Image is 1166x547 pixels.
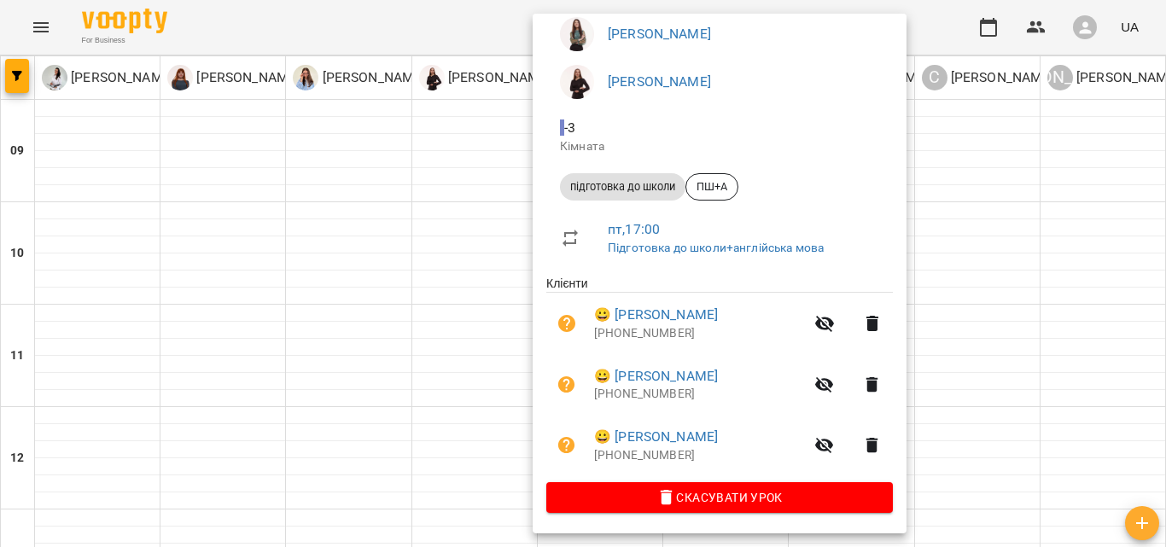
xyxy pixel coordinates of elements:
ul: Клієнти [546,275,893,482]
a: [PERSON_NAME] [608,73,711,90]
a: 😀 [PERSON_NAME] [594,305,718,325]
a: 😀 [PERSON_NAME] [594,427,718,447]
button: Візит ще не сплачено. Додати оплату? [546,303,587,344]
a: пт , 17:00 [608,221,660,237]
span: Скасувати Урок [560,487,879,508]
div: ПШ+А [685,173,738,201]
span: підготовка до школи [560,179,685,195]
p: [PHONE_NUMBER] [594,447,804,464]
p: [PHONE_NUMBER] [594,386,804,403]
a: Підготовка до школи+англійська мова [608,241,824,254]
span: ПШ+А [686,179,737,195]
img: 0d25eae34b4da8248ddaf23458eff48a.jpg [560,65,594,99]
span: - 3 [560,119,579,136]
button: Візит ще не сплачено. Додати оплату? [546,425,587,466]
p: Кімната [560,138,879,155]
a: [PERSON_NAME] [608,26,711,42]
button: Візит ще не сплачено. Додати оплату? [546,364,587,405]
p: [PHONE_NUMBER] [594,325,804,342]
button: Скасувати Урок [546,482,893,513]
a: 😀 [PERSON_NAME] [594,366,718,387]
img: 6aba04e32ee3c657c737aeeda4e83600.jpg [560,17,594,51]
